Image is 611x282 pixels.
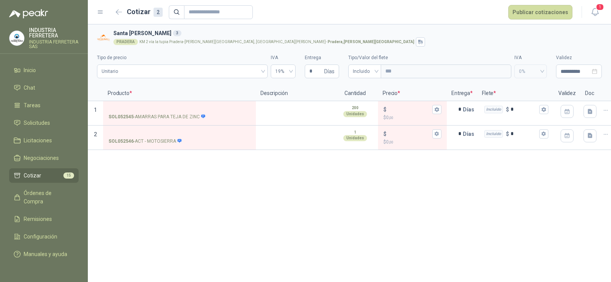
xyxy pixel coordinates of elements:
button: Incluido $ [539,105,548,114]
strong: SOL052546 [108,138,134,145]
p: INDUSTRIA FERRETERA [29,27,79,38]
input: Incluido $ [511,131,538,137]
label: Tipo/Valor del flete [348,54,511,61]
label: Validez [556,54,602,61]
p: $ [383,139,441,146]
a: Inicio [9,63,79,77]
span: Negociaciones [24,154,59,162]
input: $$0,00 [388,106,431,112]
p: $ [506,130,509,138]
a: Órdenes de Compra [9,186,79,209]
span: Incluido [353,66,377,77]
a: Remisiones [9,212,79,226]
span: Chat [24,84,35,92]
span: 0 [386,115,393,120]
input: SOL052545-AMARRAS PARA TEJA DE ZINC [108,107,251,113]
span: 2 [94,131,97,137]
p: Días [463,126,477,142]
p: Descripción [256,86,332,101]
div: Unidades [343,135,367,141]
button: 1 [588,5,602,19]
p: 200 [352,105,359,111]
span: Inicio [24,66,36,74]
p: $ [383,114,441,121]
span: Configuración [24,232,57,241]
a: Tareas [9,98,79,113]
p: - AMARRAS PARA TEJA DE ZINC [108,113,206,121]
label: IVA [271,54,296,61]
p: Flete [477,86,554,101]
p: Días [463,102,477,117]
span: Órdenes de Compra [24,189,71,206]
span: ,00 [389,140,393,144]
p: Producto [103,86,256,101]
button: Publicar cotizaciones [508,5,572,19]
span: Días [324,65,335,78]
span: 0 [386,139,393,145]
span: Unitario [102,66,263,77]
div: 3 [173,30,181,36]
a: Licitaciones [9,133,79,148]
a: Solicitudes [9,116,79,130]
div: Incluido [484,130,503,138]
span: Remisiones [24,215,52,223]
input: SOL052546-ACT - MOTOSIERRA [108,131,251,137]
span: Manuales y ayuda [24,250,67,258]
div: Incluido [484,106,503,113]
span: Solicitudes [24,119,50,127]
div: 2 [154,8,163,17]
strong: SOL052545 [108,113,134,121]
span: ,00 [389,116,393,120]
span: 15 [63,172,74,179]
p: $ [383,130,386,138]
button: $$0,00 [432,129,441,139]
p: INDUSTRIA FERRETERA SAS [29,40,79,49]
label: Tipo de precio [97,54,268,61]
span: 1 [94,107,97,113]
button: Incluido $ [539,129,548,139]
img: Company Logo [10,31,24,45]
p: Precio [378,86,447,101]
strong: Pradera , [PERSON_NAME][GEOGRAPHIC_DATA] [328,40,414,44]
span: 0% [519,66,542,77]
button: $$0,00 [432,105,441,114]
p: $ [383,105,386,114]
span: 1 [596,3,604,11]
a: Configuración [9,229,79,244]
p: $ [506,105,509,114]
a: Chat [9,81,79,95]
p: 1 [354,129,356,135]
span: Licitaciones [24,136,52,145]
div: PRADERA [113,39,138,45]
img: Logo peakr [9,9,48,18]
label: IVA [514,54,547,61]
p: Doc [580,86,600,101]
p: Entrega [447,86,477,101]
span: 19% [275,66,291,77]
h2: Cotizar [127,6,163,17]
span: Cotizar [24,171,41,180]
div: Unidades [343,111,367,117]
p: - ACT - MOTOSIERRA [108,138,182,145]
label: Entrega [305,54,339,61]
span: Tareas [24,101,40,110]
a: Negociaciones [9,151,79,165]
p: KM 2 vía la tupia Pradera-[PERSON_NAME][GEOGRAPHIC_DATA], [GEOGRAPHIC_DATA][PERSON_NAME] - [139,40,414,44]
a: Cotizar15 [9,168,79,183]
img: Company Logo [97,31,110,45]
input: Incluido $ [511,106,538,112]
input: $$0,00 [388,131,431,137]
p: Cantidad [332,86,378,101]
p: Validez [554,86,580,101]
a: Manuales y ayuda [9,247,79,261]
h3: Santa [PERSON_NAME] [113,29,599,37]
